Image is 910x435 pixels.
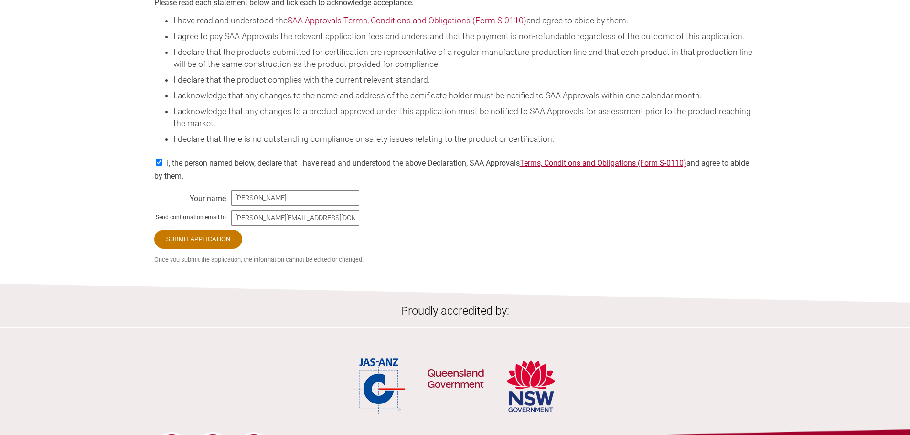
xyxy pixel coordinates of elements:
[154,212,226,221] div: Send confirmation email to
[520,159,686,168] a: Terms, Conditions and Obligations (Form S-0110)
[154,256,756,263] small: Once you submit the application, the information cannot be edited or changed.
[173,46,756,70] li: I declare that the products submitted for certification are representative of a regular manufactu...
[173,90,756,102] li: I acknowledge that any changes to the name and address of the certificate holder must be notified...
[173,15,756,27] li: I have read and understood the and agree to abide by them.
[505,356,557,416] img: NSW Government
[173,106,756,129] li: I acknowledge that any changes to a product approved under this application must be notified to S...
[427,344,484,416] img: QLD Government
[173,133,756,145] li: I declare that there is no outstanding compliance or safety issues relating to the product or cer...
[353,356,406,416] img: JAS-ANZ
[288,16,526,25] a: SAA Approvals Terms, Conditions and Obligations (Form S-0110)
[154,153,756,180] div: I, the person named below, declare that I have read and understood the above Declaration, SAA App...
[154,191,226,201] div: Your name
[173,31,756,42] li: I agree to pay SAA Approvals the relevant application fees and understand that the payment is non...
[173,74,756,86] li: I declare that the product complies with the current relevant standard.
[154,230,243,249] input: Submit Application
